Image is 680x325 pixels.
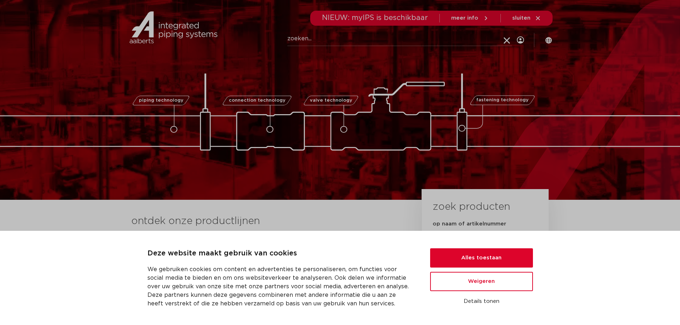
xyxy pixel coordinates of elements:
span: valve technology [310,98,352,103]
p: Deze website maakt gebruik van cookies [147,248,413,259]
span: fastening technology [476,98,529,103]
button: Details tonen [430,295,533,308]
span: piping technology [139,98,183,103]
button: Weigeren [430,272,533,291]
span: sluiten [512,15,530,21]
span: meer info [451,15,478,21]
button: Alles toestaan [430,248,533,268]
input: zoeken... [287,32,512,46]
a: sluiten [512,15,541,21]
a: meer info [451,15,489,21]
div: my IPS [517,26,524,55]
p: We gebruiken cookies om content en advertenties te personaliseren, om functies voor social media ... [147,265,413,308]
span: connection technology [228,98,285,103]
h3: zoek producten [433,200,510,214]
h3: ontdek onze productlijnen [131,214,398,228]
span: NIEUW: myIPS is beschikbaar [322,14,428,21]
label: op naam of artikelnummer [433,220,506,228]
